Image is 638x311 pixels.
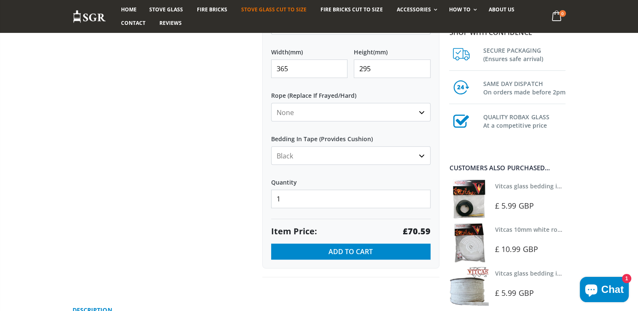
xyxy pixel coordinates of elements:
[548,8,565,25] a: 0
[314,3,389,16] a: Fire Bricks Cut To Size
[241,6,307,13] span: Stove Glass Cut To Size
[449,267,488,306] img: Vitcas stove glass bedding in tape
[115,16,152,30] a: Contact
[449,165,565,171] div: Customers also purchased...
[197,6,227,13] span: Fire Bricks
[495,288,534,298] span: £ 5.99 GBP
[153,16,188,30] a: Reviews
[121,19,145,27] span: Contact
[159,19,182,27] span: Reviews
[271,171,431,186] label: Quantity
[271,41,348,56] label: Width
[489,6,514,13] span: About us
[143,3,189,16] a: Stove Glass
[328,247,373,256] span: Add to Cart
[483,45,565,63] h3: SECURE PACKAGING (Ensures safe arrival)
[373,48,388,56] span: (mm)
[483,111,565,130] h3: QUALITY ROBAX GLASS At a competitive price
[495,201,534,211] span: £ 5.99 GBP
[449,180,488,219] img: Vitcas stove glass bedding in tape
[191,3,234,16] a: Fire Bricks
[115,3,143,16] a: Home
[482,3,521,16] a: About us
[483,78,565,97] h3: SAME DAY DISPATCH On orders made before 2pm
[443,3,481,16] a: How To
[121,6,137,13] span: Home
[396,6,431,13] span: Accessories
[449,6,471,13] span: How To
[354,41,431,56] label: Height
[403,225,431,237] strong: £70.59
[390,3,441,16] a: Accessories
[235,3,313,16] a: Stove Glass Cut To Size
[288,48,303,56] span: (mm)
[271,225,317,237] span: Item Price:
[271,244,431,260] button: Add to Cart
[449,223,488,262] img: Vitcas white rope, glue and gloves kit 10mm
[73,10,106,24] img: Stove Glass Replacement
[559,10,566,17] span: 0
[577,277,631,304] inbox-online-store-chat: Shopify online store chat
[495,244,538,254] span: £ 10.99 GBP
[271,128,431,143] label: Bedding In Tape (Provides Cushion)
[149,6,183,13] span: Stove Glass
[271,84,431,99] label: Rope (Replace If Frayed/Hard)
[320,6,382,13] span: Fire Bricks Cut To Size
